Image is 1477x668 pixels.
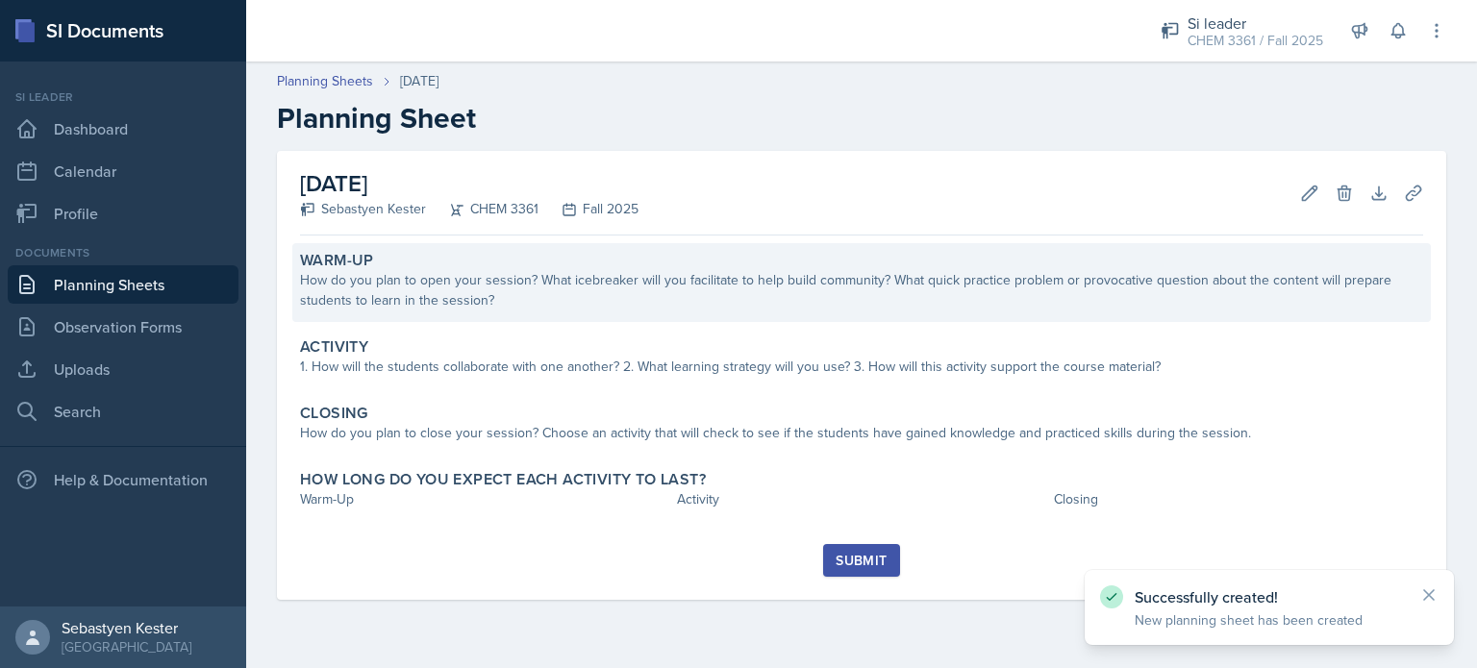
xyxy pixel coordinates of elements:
[277,101,1446,136] h2: Planning Sheet
[62,637,191,656] div: [GEOGRAPHIC_DATA]
[1135,587,1404,606] p: Successfully created!
[426,199,538,219] div: CHEM 3361
[300,357,1423,377] div: 1. How will the students collaborate with one another? 2. What learning strategy will you use? 3....
[300,199,426,219] div: Sebastyen Kester
[1054,489,1423,509] div: Closing
[8,265,238,304] a: Planning Sheets
[538,199,638,219] div: Fall 2025
[8,88,238,106] div: Si leader
[62,618,191,637] div: Sebastyen Kester
[300,270,1423,310] div: How do you plan to open your session? What icebreaker will you facilitate to help build community...
[836,553,887,568] div: Submit
[8,110,238,148] a: Dashboard
[1188,31,1323,51] div: CHEM 3361 / Fall 2025
[8,244,238,261] div: Documents
[300,251,374,270] label: Warm-Up
[8,194,238,233] a: Profile
[1188,12,1323,35] div: Si leader
[8,392,238,431] a: Search
[823,544,899,577] button: Submit
[300,423,1423,443] div: How do you plan to close your session? Choose an activity that will check to see if the students ...
[300,470,706,489] label: How long do you expect each activity to last?
[8,308,238,346] a: Observation Forms
[400,71,438,91] div: [DATE]
[8,460,238,499] div: Help & Documentation
[300,404,368,423] label: Closing
[677,489,1046,509] div: Activity
[300,166,638,201] h2: [DATE]
[277,71,373,91] a: Planning Sheets
[300,337,368,357] label: Activity
[8,350,238,388] a: Uploads
[300,489,669,509] div: Warm-Up
[8,152,238,190] a: Calendar
[1135,610,1404,630] p: New planning sheet has been created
